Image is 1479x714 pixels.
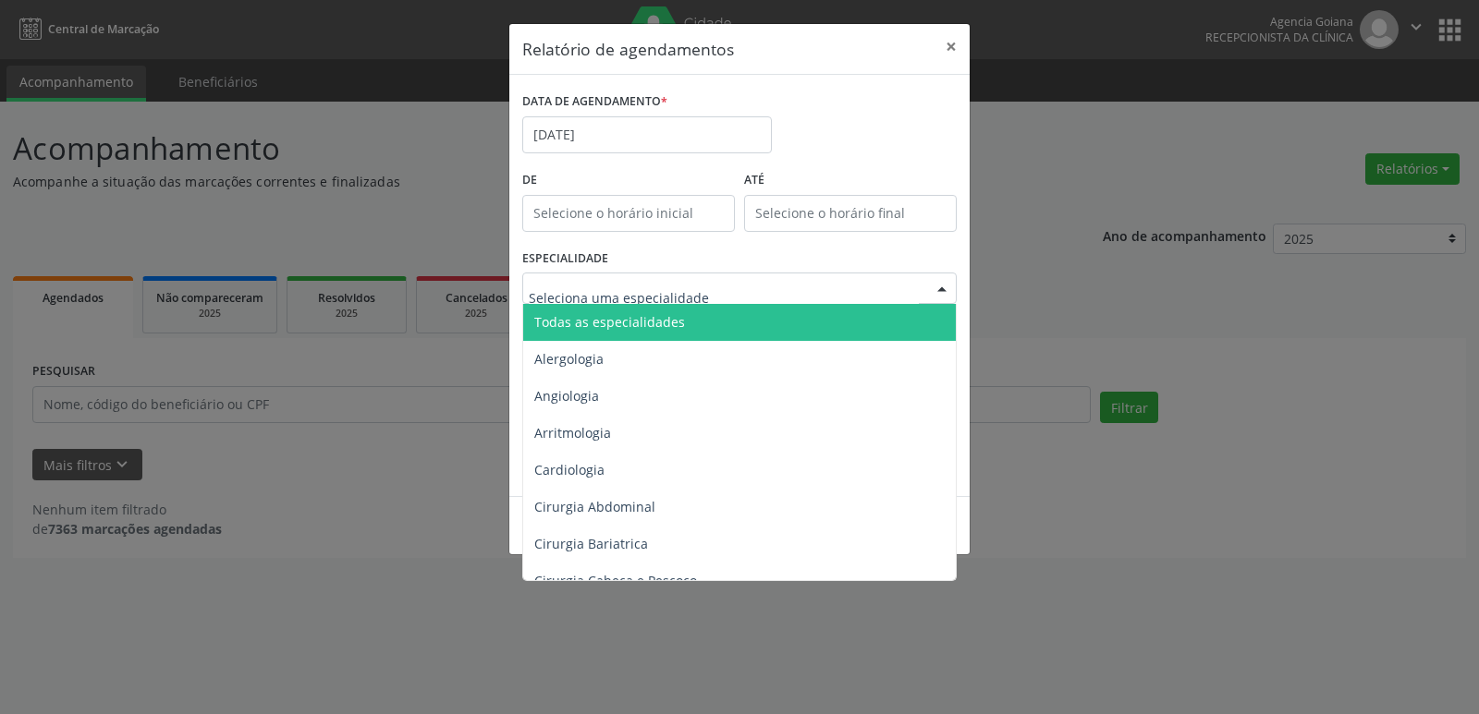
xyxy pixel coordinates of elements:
input: Seleciona uma especialidade [529,279,919,316]
input: Selecione o horário final [744,195,957,232]
label: DATA DE AGENDAMENTO [522,88,667,116]
span: Angiologia [534,387,599,405]
input: Selecione uma data ou intervalo [522,116,772,153]
label: ATÉ [744,166,957,195]
span: Cirurgia Cabeça e Pescoço [534,572,697,589]
span: Cirurgia Bariatrica [534,535,648,552]
input: Selecione o horário inicial [522,195,735,232]
span: Cirurgia Abdominal [534,498,655,515]
span: Cardiologia [534,461,605,478]
span: Arritmologia [534,424,611,442]
label: De [522,166,735,195]
h5: Relatório de agendamentos [522,37,734,61]
span: Alergologia [534,350,604,368]
button: Close [933,24,970,69]
span: Todas as especialidades [534,313,685,331]
label: ESPECIALIDADE [522,245,608,273]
